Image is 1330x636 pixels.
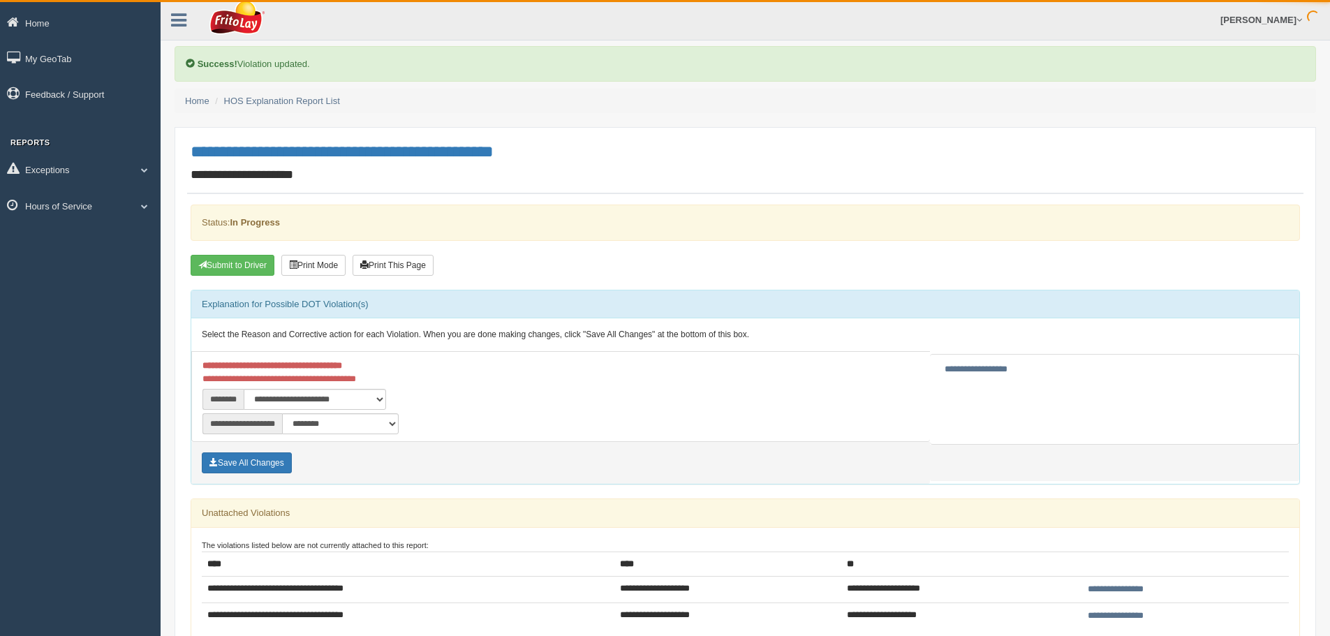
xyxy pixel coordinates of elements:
div: Violation updated. [175,46,1316,82]
button: Print Mode [281,255,346,276]
div: Status: [191,205,1300,240]
a: HOS Explanation Report List [224,96,340,106]
div: Explanation for Possible DOT Violation(s) [191,290,1299,318]
button: Print This Page [353,255,434,276]
b: Success! [198,59,237,69]
small: The violations listed below are not currently attached to this report: [202,541,429,549]
button: Save [202,452,292,473]
div: Unattached Violations [191,499,1299,527]
div: Select the Reason and Corrective action for each Violation. When you are done making changes, cli... [191,318,1299,352]
a: Home [185,96,209,106]
strong: In Progress [230,217,280,228]
button: Submit To Driver [191,255,274,276]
